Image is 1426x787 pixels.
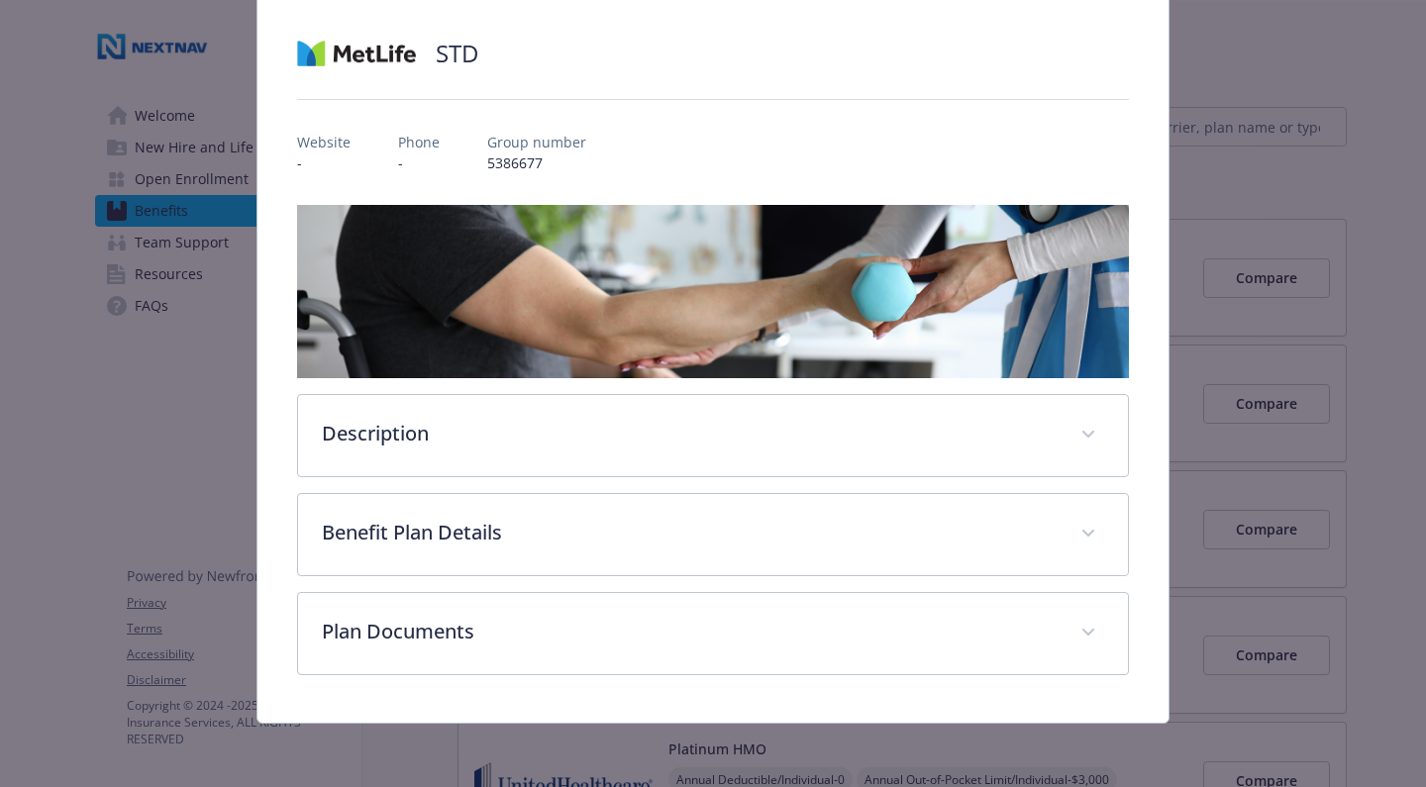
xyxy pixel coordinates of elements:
[297,205,1129,378] img: banner
[297,152,351,173] p: -
[298,395,1128,476] div: Description
[298,494,1128,575] div: Benefit Plan Details
[487,132,586,152] p: Group number
[297,132,351,152] p: Website
[398,152,440,173] p: -
[297,24,416,83] img: Metlife Inc
[398,132,440,152] p: Phone
[436,37,478,70] h2: STD
[322,419,1057,448] p: Description
[322,617,1057,646] p: Plan Documents
[298,593,1128,674] div: Plan Documents
[322,518,1057,547] p: Benefit Plan Details
[487,152,586,173] p: 5386677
